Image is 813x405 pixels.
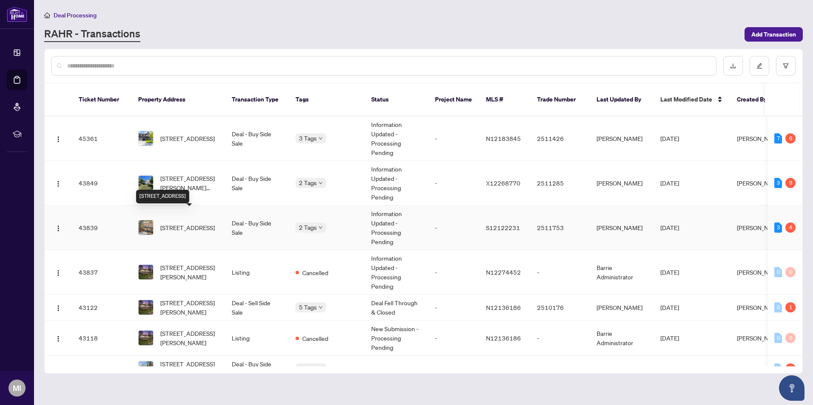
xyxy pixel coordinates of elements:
[72,116,131,161] td: 45361
[530,295,590,321] td: 2510176
[364,205,428,250] td: Information Updated - Processing Pending
[660,268,679,276] span: [DATE]
[590,205,654,250] td: [PERSON_NAME]
[486,224,520,231] span: S12122231
[590,295,654,321] td: [PERSON_NAME]
[428,83,479,116] th: Project Name
[51,221,65,234] button: Logo
[299,222,317,232] span: 2 Tags
[428,356,479,382] td: -
[428,295,479,321] td: -
[160,174,218,192] span: [STREET_ADDRESS][PERSON_NAME][PERSON_NAME]
[364,295,428,321] td: Deal Fell Through & Closed
[660,135,679,142] span: [DATE]
[428,250,479,295] td: -
[756,63,762,69] span: edit
[745,27,803,42] button: Add Transaction
[774,333,782,343] div: 0
[785,133,796,143] div: 6
[160,329,218,347] span: [STREET_ADDRESS][PERSON_NAME]
[72,161,131,205] td: 43849
[160,223,215,232] span: [STREET_ADDRESS]
[776,56,796,76] button: filter
[225,250,289,295] td: Listing
[590,356,654,382] td: [PERSON_NAME]
[779,375,804,401] button: Open asap
[139,220,153,235] img: thumbnail-img
[737,304,783,311] span: [PERSON_NAME]
[55,136,62,143] img: Logo
[55,225,62,232] img: Logo
[486,365,520,372] span: S12089213
[44,27,140,42] a: RAHR - Transactions
[364,250,428,295] td: Information Updated - Processing Pending
[225,161,289,205] td: Deal - Buy Side Sale
[774,302,782,312] div: 0
[302,334,328,343] span: Cancelled
[72,356,131,382] td: 37020
[774,222,782,233] div: 3
[530,161,590,205] td: 2511285
[785,333,796,343] div: 0
[486,268,521,276] span: N12274452
[364,116,428,161] td: Information Updated - Processing Pending
[785,363,796,374] div: 1
[364,83,428,116] th: Status
[590,250,654,295] td: Barrie Administrator
[428,205,479,250] td: -
[13,382,21,394] span: MI
[479,83,530,116] th: MLS #
[737,268,783,276] span: [PERSON_NAME]
[654,83,730,116] th: Last Modified Date
[486,304,521,311] span: N12136186
[785,178,796,188] div: 9
[139,265,153,279] img: thumbnail-img
[530,205,590,250] td: 2511753
[139,331,153,345] img: thumbnail-img
[660,179,679,187] span: [DATE]
[55,270,62,276] img: Logo
[428,116,479,161] td: -
[530,83,590,116] th: Trade Number
[364,161,428,205] td: Information Updated - Processing Pending
[72,321,131,356] td: 43118
[160,134,215,143] span: [STREET_ADDRESS]
[590,83,654,116] th: Last Updated By
[139,361,153,376] img: thumbnail-img
[660,334,679,342] span: [DATE]
[131,83,225,116] th: Property Address
[774,267,782,277] div: 0
[660,304,679,311] span: [DATE]
[51,176,65,190] button: Logo
[737,365,783,372] span: [PERSON_NAME]
[55,366,62,373] img: Logo
[486,179,520,187] span: X12268770
[72,295,131,321] td: 43122
[51,362,65,375] button: Logo
[55,305,62,312] img: Logo
[785,222,796,233] div: 4
[737,179,783,187] span: [PERSON_NAME]
[428,321,479,356] td: -
[785,302,796,312] div: 1
[55,335,62,342] img: Logo
[737,334,783,342] span: [PERSON_NAME]
[139,131,153,146] img: thumbnail-img
[299,302,317,312] span: 5 Tags
[428,161,479,205] td: -
[225,205,289,250] td: Deal - Buy Side Sale
[225,321,289,356] td: Listing
[51,265,65,279] button: Logo
[660,224,679,231] span: [DATE]
[530,321,590,356] td: -
[51,301,65,314] button: Logo
[530,116,590,161] td: 2511426
[44,12,50,18] span: home
[364,321,428,356] td: New Submission - Processing Pending
[783,63,789,69] span: filter
[51,132,65,145] button: Logo
[139,176,153,190] img: thumbnail-img
[160,263,218,281] span: [STREET_ADDRESS][PERSON_NAME]
[51,331,65,345] button: Logo
[225,83,289,116] th: Transaction Type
